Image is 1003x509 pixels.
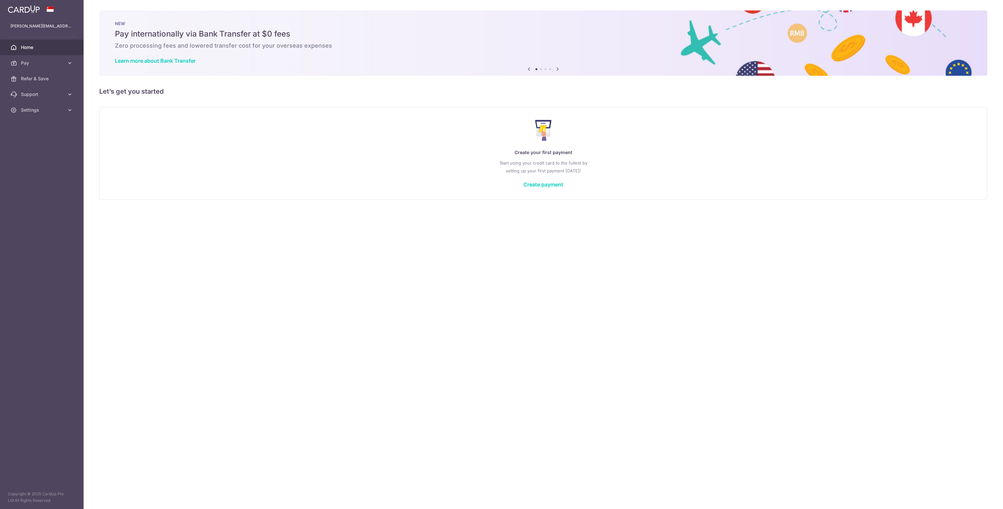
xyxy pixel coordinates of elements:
[115,21,972,26] p: NEW
[21,60,64,66] span: Pay
[21,107,64,113] span: Settings
[523,181,563,188] a: Create payment
[99,86,987,97] h5: Let’s get you started
[113,159,974,175] p: Start using your credit card to the fullest by setting up your first payment [DATE]!
[535,120,552,141] img: Make Payment
[8,5,40,13] img: CardUp
[115,57,196,64] a: Learn more about Bank Transfer
[21,75,64,82] span: Refer & Save
[21,44,64,51] span: Home
[99,10,987,76] img: Bank transfer banner
[115,42,972,50] h6: Zero processing fees and lowered transfer cost for your overseas expenses
[21,91,64,98] span: Support
[10,23,73,29] p: [PERSON_NAME][EMAIL_ADDRESS][DOMAIN_NAME]
[115,29,972,39] h5: Pay internationally via Bank Transfer at $0 fees
[113,149,974,156] p: Create your first payment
